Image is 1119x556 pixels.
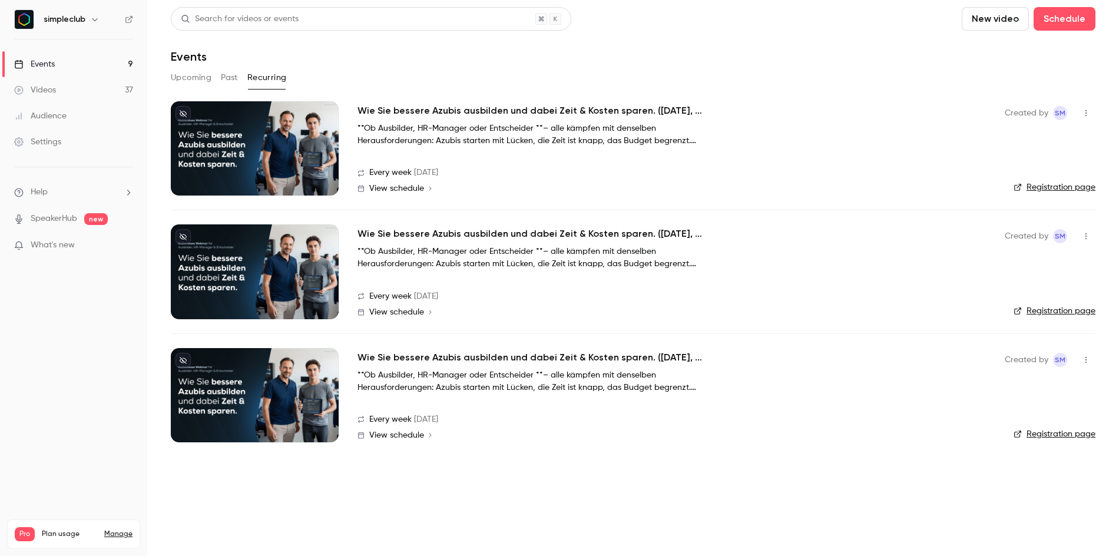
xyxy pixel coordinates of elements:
p: **Ob Ausbilder, HR-Manager oder Entscheider **– alle kämpfen mit denselben Herausforderungen: Azu... [357,123,711,147]
p: **Ob Ausbilder, HR-Manager oder Entscheider **– alle kämpfen mit denselben Herausforderungen: Azu... [357,369,711,394]
span: Created by [1005,106,1048,120]
h1: Events [171,49,207,64]
p: **Ob Ausbilder, HR-Manager oder Entscheider **– alle kämpfen mit denselben Herausforderungen: Azu... [357,246,711,270]
button: Upcoming [171,68,211,87]
span: Plan usage [42,529,97,539]
a: SpeakerHub [31,213,77,225]
span: Created by [1005,229,1048,243]
a: Wie Sie bessere Azubis ausbilden und dabei Zeit & Kosten sparen. ([DATE], 11:00 Uhr) [357,104,711,118]
a: View schedule [357,184,986,193]
span: sM [1055,229,1065,243]
div: Events [14,58,55,70]
span: new [84,213,108,225]
div: Settings [14,136,61,148]
a: Registration page [1014,305,1095,317]
span: simpleclub Marketing [1053,106,1067,120]
a: Wie Sie bessere Azubis ausbilden und dabei Zeit & Kosten sparen. ([DATE], 11:00 Uhr) [357,227,711,241]
span: [DATE] [414,413,438,426]
span: [DATE] [414,290,438,303]
a: Registration page [1014,181,1095,193]
li: help-dropdown-opener [14,186,133,198]
span: Every week [369,290,412,303]
a: View schedule [357,307,986,317]
span: Created by [1005,353,1048,367]
a: View schedule [357,431,986,440]
p: / 150 [109,541,133,552]
span: View schedule [369,431,424,439]
div: Search for videos or events [181,13,299,25]
span: simpleclub Marketing [1053,229,1067,243]
a: Manage [104,529,133,539]
div: Videos [14,84,56,96]
h6: simpleclub [44,14,85,25]
span: Pro [15,527,35,541]
span: simpleclub Marketing [1053,353,1067,367]
span: Every week [369,413,412,426]
span: 37 [109,543,116,550]
span: View schedule [369,184,424,193]
span: What's new [31,239,75,251]
span: Every week [369,167,412,179]
button: Recurring [247,68,287,87]
p: Videos [15,541,37,552]
iframe: Noticeable Trigger [119,240,133,251]
span: sM [1055,106,1065,120]
span: sM [1055,353,1065,367]
button: Past [221,68,238,87]
button: New video [962,7,1029,31]
img: simpleclub [15,10,34,29]
a: Registration page [1014,428,1095,440]
span: [DATE] [414,167,438,179]
div: Audience [14,110,67,122]
span: View schedule [369,308,424,316]
a: Wie Sie bessere Azubis ausbilden und dabei Zeit & Kosten sparen. ([DATE], 11:00 Uhr) [357,350,711,365]
button: Schedule [1034,7,1095,31]
span: Help [31,186,48,198]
